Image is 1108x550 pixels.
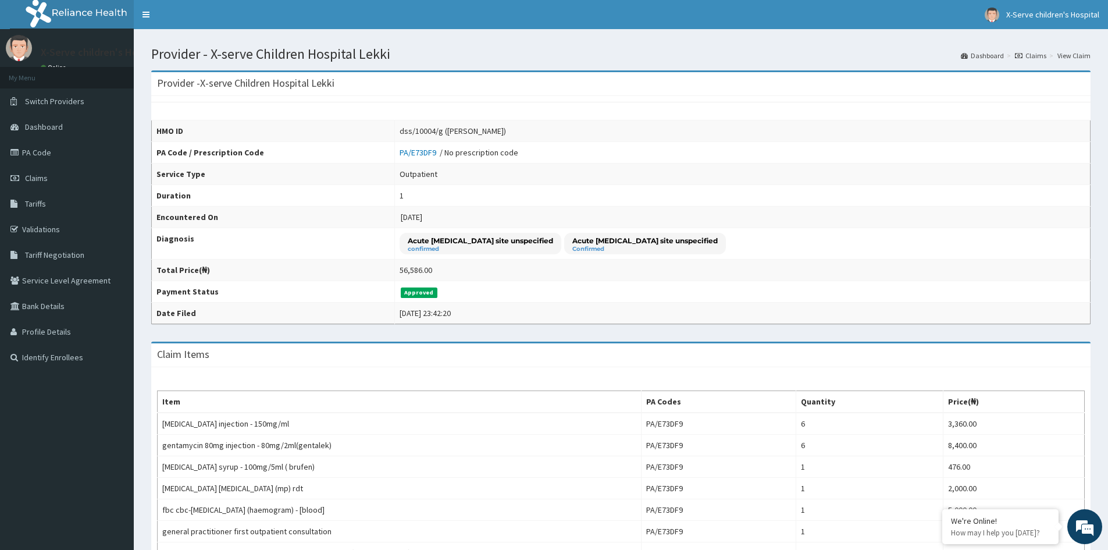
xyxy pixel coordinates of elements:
p: How may I help you today? [951,528,1050,538]
td: [MEDICAL_DATA] syrup - 100mg/5ml ( brufen) [158,456,642,478]
th: Quantity [796,391,943,413]
a: Online [41,63,69,72]
th: PA Codes [641,391,796,413]
td: [MEDICAL_DATA] [MEDICAL_DATA] (mp) rdt [158,478,642,499]
span: Tariff Negotiation [25,250,84,260]
span: Switch Providers [25,96,84,107]
span: Dashboard [25,122,63,132]
th: Diagnosis [152,228,395,260]
span: X-Serve children's Hospital [1006,9,1099,20]
div: dss/10004/g ([PERSON_NAME]) [400,125,506,137]
td: gentamycin 80mg injection - 80mg/2ml(gentalek) [158,435,642,456]
span: [DATE] [401,212,422,222]
td: 476.00 [943,456,1085,478]
p: X-Serve children's Hospital [41,47,163,58]
th: PA Code / Prescription Code [152,142,395,164]
th: Total Price(₦) [152,260,395,281]
td: 8,400.00 [943,435,1085,456]
th: HMO ID [152,120,395,142]
th: Duration [152,185,395,207]
div: [DATE] 23:42:20 [400,307,451,319]
th: Service Type [152,164,395,185]
span: Claims [25,173,48,183]
h3: Claim Items [157,349,209,360]
td: 1 [796,499,943,521]
th: Date Filed [152,303,395,324]
div: 1 [400,190,404,201]
td: PA/E73DF9 [641,521,796,542]
img: User Image [985,8,999,22]
span: Tariffs [25,198,46,209]
div: / No prescription code [400,147,518,158]
td: PA/E73DF9 [641,435,796,456]
img: User Image [6,35,32,61]
td: 6 [796,413,943,435]
span: Approved [401,288,437,298]
td: 6 [796,435,943,456]
td: 5,000.00 [943,499,1085,521]
td: fbc cbc-[MEDICAL_DATA] (haemogram) - [blood] [158,499,642,521]
td: 3,360.00 [943,413,1085,435]
th: Price(₦) [943,391,1085,413]
a: View Claim [1057,51,1091,61]
td: 1 [796,456,943,478]
td: general practitioner first outpatient consultation [158,521,642,542]
p: Acute [MEDICAL_DATA] site unspecified [572,236,718,246]
p: Acute [MEDICAL_DATA] site unspecified [408,236,553,246]
td: PA/E73DF9 [641,499,796,521]
div: 56,586.00 [400,264,432,276]
div: We're Online! [951,516,1050,526]
small: Confirmed [572,246,718,252]
th: Payment Status [152,281,395,303]
td: 1 [796,478,943,499]
th: Encountered On [152,207,395,228]
a: PA/E73DF9 [400,147,440,158]
h1: Provider - X-serve Children Hospital Lekki [151,47,1091,62]
small: confirmed [408,246,553,252]
th: Item [158,391,642,413]
td: [MEDICAL_DATA] injection - 150mg/ml [158,413,642,435]
td: PA/E73DF9 [641,456,796,478]
td: 2,000.00 [943,478,1085,499]
h3: Provider - X-serve Children Hospital Lekki [157,78,334,88]
a: Claims [1015,51,1046,61]
td: PA/E73DF9 [641,478,796,499]
td: 1 [796,521,943,542]
td: PA/E73DF9 [641,413,796,435]
div: Outpatient [400,168,437,180]
a: Dashboard [961,51,1004,61]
